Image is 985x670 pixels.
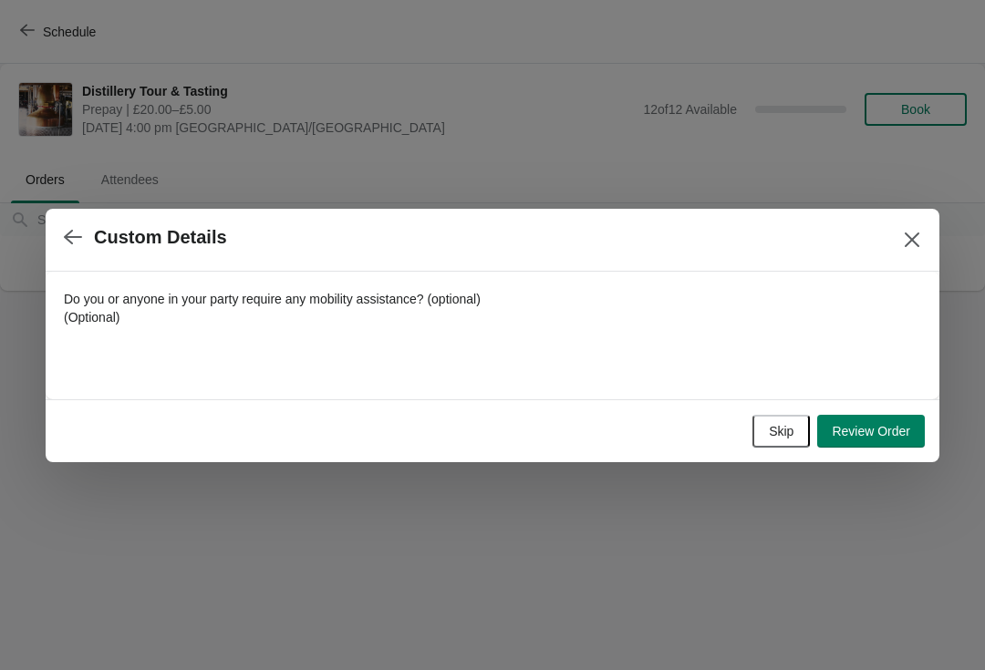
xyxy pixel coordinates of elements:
[896,223,928,256] button: Close
[817,415,925,448] button: Review Order
[64,290,483,326] label: Do you or anyone in your party require any mobility assistance? (optional) (Optional)
[832,424,910,438] span: Review Order
[94,227,227,248] h2: Custom Details
[752,415,810,448] button: Skip
[769,424,793,438] span: Skip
